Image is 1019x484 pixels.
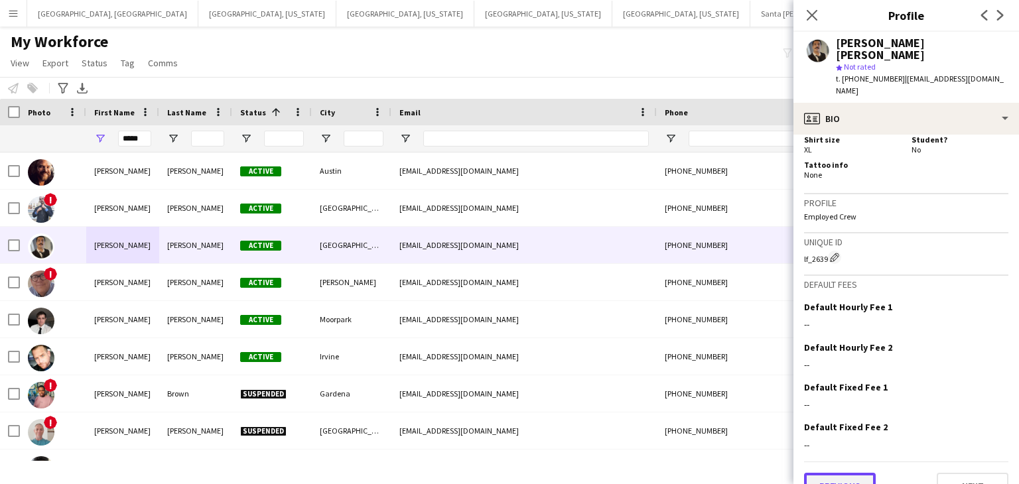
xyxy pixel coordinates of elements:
[159,152,232,189] div: [PERSON_NAME]
[657,301,827,337] div: [PHONE_NUMBER]
[750,1,850,27] button: Santa [PERSON_NAME]
[657,264,827,300] div: [PHONE_NUMBER]
[44,267,57,280] span: !
[5,54,34,72] a: View
[143,54,183,72] a: Comms
[804,145,812,154] span: XL
[657,152,827,189] div: [PHONE_NUMBER]
[344,131,383,147] input: City Filter Input
[11,32,108,52] span: My Workforce
[336,1,474,27] button: [GEOGRAPHIC_DATA], [US_STATE]
[86,227,159,263] div: [PERSON_NAME]
[240,352,281,362] span: Active
[240,133,252,145] button: Open Filter Menu
[159,375,232,412] div: Brown
[804,398,1008,410] div: --
[391,338,657,375] div: [EMAIL_ADDRESS][DOMAIN_NAME]
[159,301,232,337] div: [PERSON_NAME]
[836,74,1004,95] span: | [EMAIL_ADDRESS][DOMAIN_NAME]
[44,379,57,392] span: !
[86,152,159,189] div: [PERSON_NAME]
[74,80,90,96] app-action-btn: Export XLSX
[28,107,50,117] span: Photo
[804,301,892,313] h3: Default Hourly Fee 1
[665,107,688,117] span: Phone
[55,80,71,96] app-action-btn: Advanced filters
[240,107,266,117] span: Status
[312,264,391,300] div: [PERSON_NAME]
[804,135,901,145] h5: Shirt size
[28,419,54,446] img: David Feldman
[28,382,54,408] img: David Brown
[264,131,304,147] input: Status Filter Input
[37,54,74,72] a: Export
[804,439,1008,451] div: --
[391,152,657,189] div: [EMAIL_ADDRESS][DOMAIN_NAME]
[689,131,819,147] input: Phone Filter Input
[657,375,827,412] div: [PHONE_NUMBER]
[240,389,287,399] span: Suspended
[240,315,281,325] span: Active
[86,190,159,226] div: [PERSON_NAME]
[657,190,827,226] div: [PHONE_NUMBER]
[121,57,135,69] span: Tag
[240,241,281,251] span: Active
[665,133,677,145] button: Open Filter Menu
[804,381,888,393] h3: Default Fixed Fee 1
[793,103,1019,135] div: Bio
[312,227,391,263] div: [GEOGRAPHIC_DATA]
[612,1,750,27] button: [GEOGRAPHIC_DATA], [US_STATE]
[312,338,391,375] div: Irvine
[391,301,657,337] div: [EMAIL_ADDRESS][DOMAIN_NAME]
[312,152,391,189] div: Austin
[804,212,1008,221] p: Employed Crew
[76,54,113,72] a: Status
[474,1,612,27] button: [GEOGRAPHIC_DATA], [US_STATE]
[804,170,822,180] span: None
[240,278,281,288] span: Active
[86,264,159,300] div: [PERSON_NAME]
[28,196,54,223] img: David Dorety
[312,190,391,226] div: [GEOGRAPHIC_DATA]
[28,233,54,260] img: David Gersain Luis Juan
[82,57,107,69] span: Status
[28,159,54,186] img: David Denison
[167,133,179,145] button: Open Filter Menu
[44,193,57,206] span: !
[312,301,391,337] div: Moorpark
[391,412,657,449] div: [EMAIL_ADDRESS][DOMAIN_NAME]
[94,107,135,117] span: First Name
[320,133,332,145] button: Open Filter Menu
[804,251,1008,264] div: lf_2639
[167,107,206,117] span: Last Name
[423,131,649,147] input: Email Filter Input
[804,318,1008,330] div: --
[912,145,921,154] span: No
[159,338,232,375] div: [PERSON_NAME]
[28,308,54,334] img: David Samuels
[28,345,54,371] img: David Wilber
[836,74,905,84] span: t. [PHONE_NUMBER]
[804,278,1008,290] h3: Default fees
[657,338,827,375] div: [PHONE_NUMBER]
[42,57,68,69] span: Export
[391,264,657,300] div: [EMAIL_ADDRESS][DOMAIN_NAME]
[804,421,888,433] h3: Default Fixed Fee 2
[804,160,901,170] h5: Tattoo info
[804,197,1008,209] h3: Profile
[312,375,391,412] div: Gardena
[28,271,54,297] img: David Jones
[657,227,827,263] div: [PHONE_NUMBER]
[844,62,876,72] span: Not rated
[159,264,232,300] div: [PERSON_NAME]
[804,341,892,353] h3: Default Hourly Fee 2
[320,107,335,117] span: City
[86,412,159,449] div: [PERSON_NAME]
[657,412,827,449] div: [PHONE_NUMBER]
[27,1,198,27] button: [GEOGRAPHIC_DATA], [GEOGRAPHIC_DATA]
[159,227,232,263] div: [PERSON_NAME]
[86,301,159,337] div: [PERSON_NAME]
[793,7,1019,24] h3: Profile
[198,1,336,27] button: [GEOGRAPHIC_DATA], [US_STATE]
[312,412,391,449] div: [GEOGRAPHIC_DATA]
